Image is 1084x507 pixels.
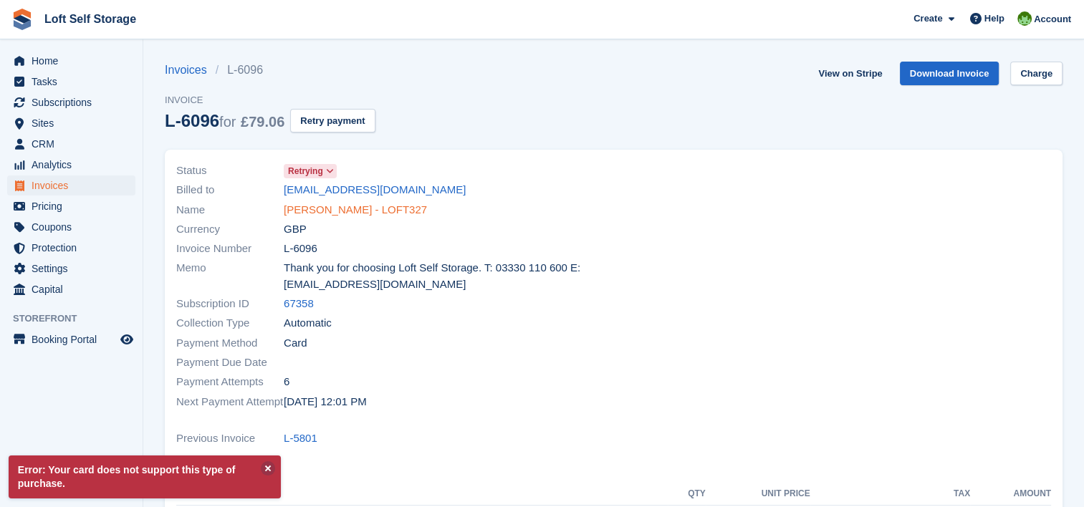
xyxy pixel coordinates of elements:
[1034,12,1071,26] span: Account
[7,51,135,71] a: menu
[118,331,135,348] a: Preview store
[176,182,284,198] span: Billed to
[913,11,942,26] span: Create
[32,238,117,258] span: Protection
[290,109,375,132] button: Retry payment
[984,11,1004,26] span: Help
[176,221,284,238] span: Currency
[32,196,117,216] span: Pricing
[7,155,135,175] a: menu
[7,217,135,237] a: menu
[7,259,135,279] a: menu
[284,241,317,257] span: L-6096
[165,62,216,79] a: Invoices
[32,259,117,279] span: Settings
[176,483,668,506] th: Description
[39,7,142,31] a: Loft Self Storage
[900,62,999,85] a: Download Invoice
[32,134,117,154] span: CRM
[32,51,117,71] span: Home
[284,335,307,352] span: Card
[284,296,314,312] a: 67358
[32,175,117,195] span: Invoices
[165,93,375,107] span: Invoice
[176,296,284,312] span: Subscription ID
[284,430,317,447] a: L-5801
[241,114,284,130] span: £79.06
[7,175,135,195] a: menu
[7,72,135,92] a: menu
[668,483,706,506] th: QTY
[176,374,284,390] span: Payment Attempts
[165,62,375,79] nav: breadcrumbs
[176,394,284,410] span: Next Payment Attempt
[970,483,1051,506] th: Amount
[812,62,888,85] a: View on Stripe
[284,374,289,390] span: 6
[7,113,135,133] a: menu
[176,335,284,352] span: Payment Method
[284,221,307,238] span: GBP
[1010,62,1063,85] a: Charge
[284,394,367,410] time: 2025-10-07 11:01:08 UTC
[284,163,337,179] a: Retrying
[7,238,135,258] a: menu
[7,92,135,112] a: menu
[284,260,605,292] span: Thank you for choosing Loft Self Storage. T: 03330 110 600 E: [EMAIL_ADDRESS][DOMAIN_NAME]
[13,312,143,326] span: Storefront
[288,165,323,178] span: Retrying
[1017,11,1032,26] img: James Johnson
[7,134,135,154] a: menu
[706,483,810,506] th: Unit Price
[284,182,466,198] a: [EMAIL_ADDRESS][DOMAIN_NAME]
[219,114,236,130] span: for
[176,163,284,179] span: Status
[176,354,284,371] span: Payment Due Date
[176,260,284,292] span: Memo
[810,483,970,506] th: Tax
[11,9,33,30] img: stora-icon-8386f47178a22dfd0bd8f6a31ec36ba5ce8667c1dd55bd0f319d3a0aa187defe.svg
[284,202,427,218] a: [PERSON_NAME] - LOFT327
[176,241,284,257] span: Invoice Number
[32,92,117,112] span: Subscriptions
[32,155,117,175] span: Analytics
[32,113,117,133] span: Sites
[32,279,117,299] span: Capital
[32,217,117,237] span: Coupons
[32,72,117,92] span: Tasks
[176,315,284,332] span: Collection Type
[176,430,284,447] span: Previous Invoice
[176,202,284,218] span: Name
[32,329,117,349] span: Booking Portal
[7,329,135,349] a: menu
[9,455,281,498] p: Error: Your card does not support this type of purchase.
[284,315,332,332] span: Automatic
[7,196,135,216] a: menu
[165,111,284,130] div: L-6096
[7,279,135,299] a: menu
